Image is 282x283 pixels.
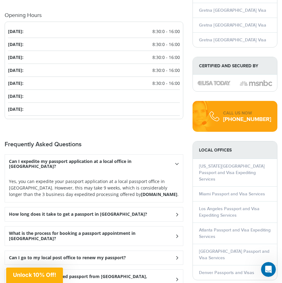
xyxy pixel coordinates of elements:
[9,159,175,169] h3: Can I expedite my passport application at a local office in [GEOGRAPHIC_DATA]?
[8,38,180,51] li: [DATE]:
[223,110,271,116] div: CALL US NOW
[152,28,180,35] span: 8:30:0 - 16:00
[152,67,180,73] span: 8:30:0 - 16:00
[9,212,147,217] h3: How long does it take to get a passport in [GEOGRAPHIC_DATA]?
[152,41,180,48] span: 8:30:0 - 16:00
[199,37,266,43] a: Gretna [GEOGRAPHIC_DATA] Visa
[8,103,180,116] li: [DATE]:
[193,57,277,75] strong: Certified and Secured by
[261,262,276,277] iframe: Intercom live chat
[199,8,266,13] a: Gretna [GEOGRAPHIC_DATA] Visa
[199,164,265,182] a: [US_STATE][GEOGRAPHIC_DATA] Passport and Visa Expediting Services
[8,90,180,103] li: [DATE]:
[13,272,56,278] span: Unlock 10% Off!
[9,255,126,260] h3: Can I go to my local post office to renew my passport?
[199,227,271,239] a: Atlanta Passport and Visa Expediting Services
[8,25,180,38] li: [DATE]:
[223,116,271,123] div: [PHONE_NUMBER]
[5,141,183,148] h2: Frequently Asked Questions
[197,81,230,85] img: image description
[199,191,265,197] a: Miami Passport and Visa Services
[199,249,269,260] a: [GEOGRAPHIC_DATA] Passport and Visa Services
[8,64,180,77] li: [DATE]:
[141,191,177,197] strong: [DOMAIN_NAME]
[5,12,183,19] h4: Opening Hours
[6,268,63,283] div: Unlock 10% Off!
[9,231,175,241] h3: What is the process for booking a passport appointment in [GEOGRAPHIC_DATA]?
[9,178,179,198] p: Yes, you can expedite your passport application at a local passport office in [GEOGRAPHIC_DATA]. ...
[8,51,180,64] li: [DATE]:
[8,77,180,90] li: [DATE]:
[152,80,180,86] span: 8:30:0 - 16:00
[199,206,259,218] a: Los Angeles Passport and Visa Expediting Services
[152,54,180,60] span: 8:30:0 - 16:00
[199,23,266,28] a: Gretna [GEOGRAPHIC_DATA] Visa
[193,141,277,159] strong: LOCAL OFFICES
[199,270,254,275] a: Denver Passports and Visas
[240,79,272,87] img: image description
